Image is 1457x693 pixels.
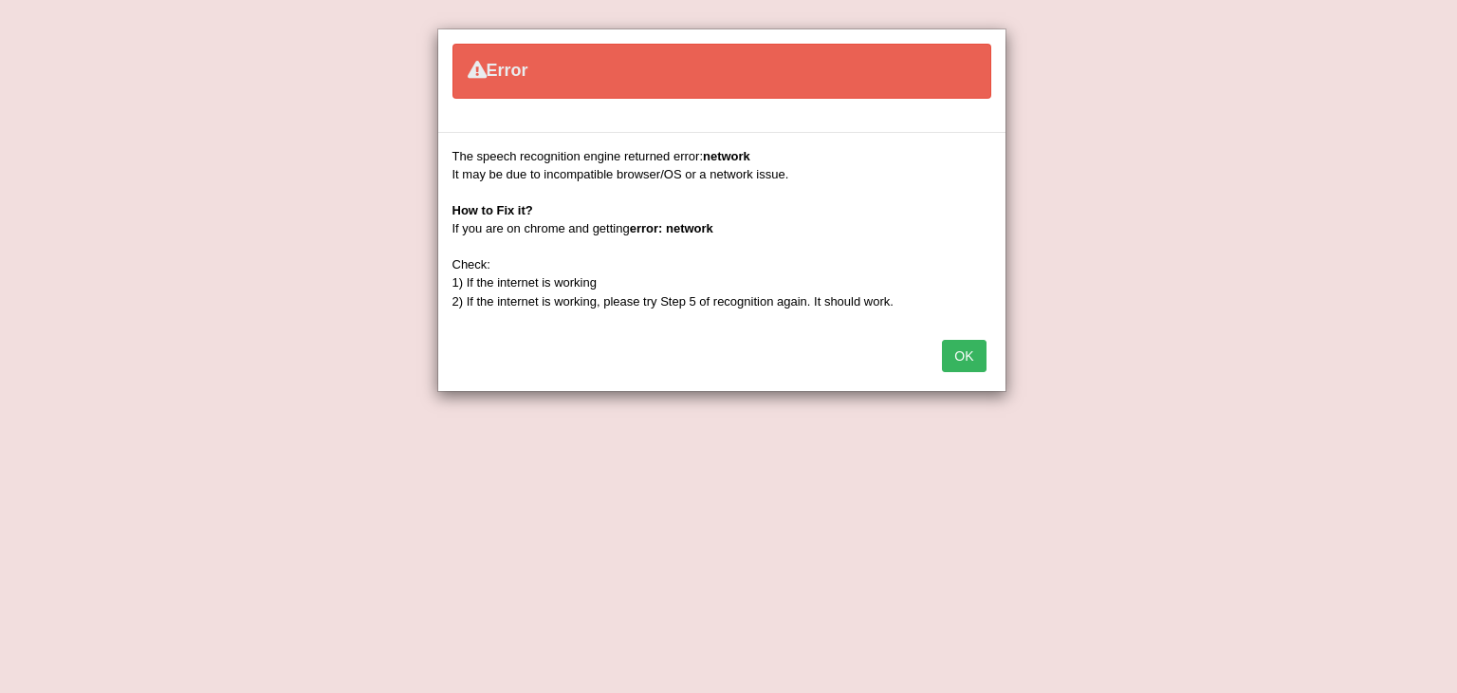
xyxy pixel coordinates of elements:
[452,203,533,217] b: How to Fix it?
[630,221,713,235] b: error: network
[452,147,991,310] div: The speech recognition engine returned error: It may be due to incompatible browser/OS or a netwo...
[452,44,991,99] div: Error
[942,340,986,372] button: OK
[703,149,750,163] b: network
